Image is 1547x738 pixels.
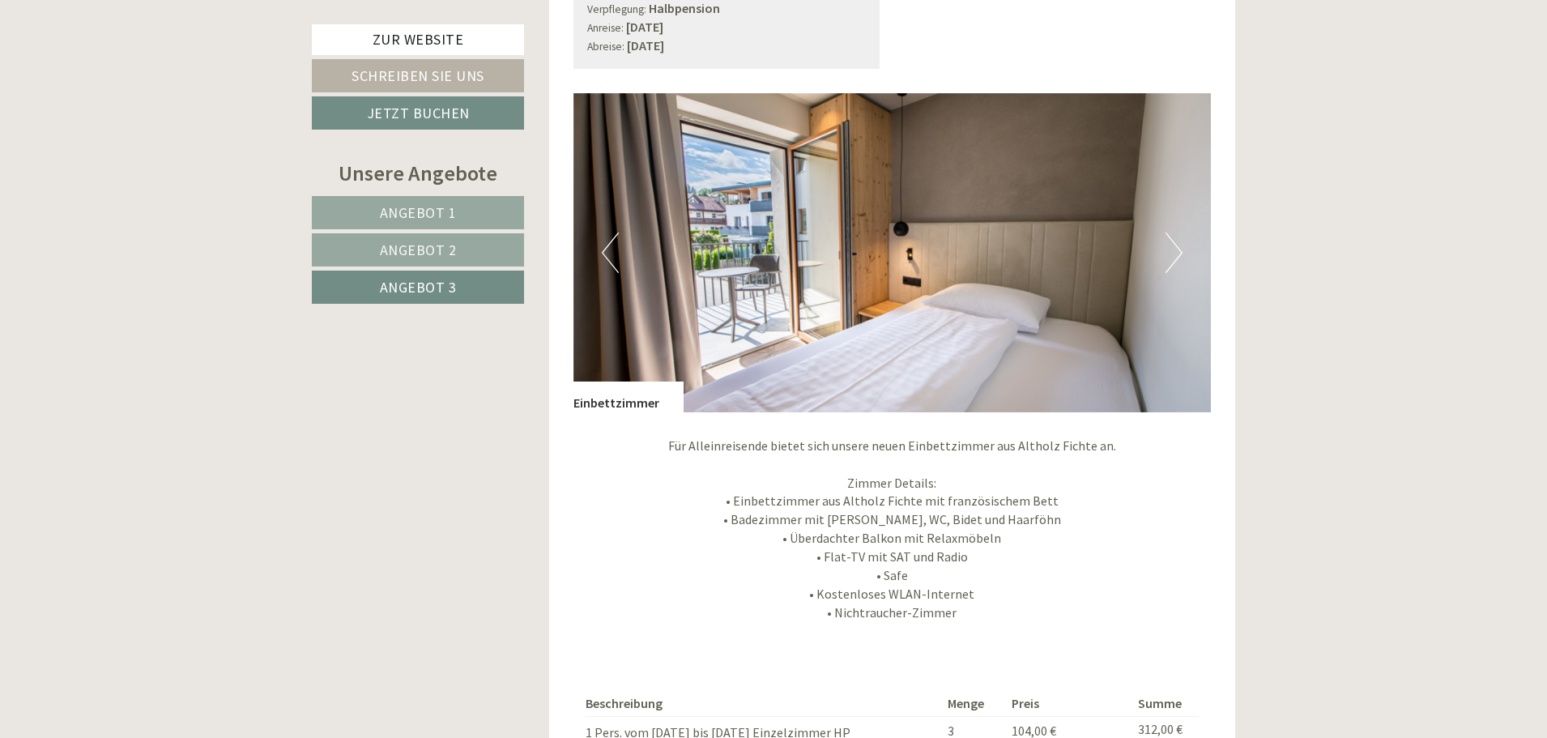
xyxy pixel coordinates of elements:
[380,241,457,259] span: Angebot 2
[602,232,619,273] button: Previous
[24,47,249,60] div: Inso Sonnenheim
[587,40,624,53] small: Abreise:
[24,79,249,90] small: 18:36
[380,278,457,296] span: Angebot 3
[941,691,1006,716] th: Menge
[573,382,684,412] div: Einbettzimmer
[1166,232,1183,273] button: Next
[587,2,646,16] small: Verpflegung:
[534,422,638,455] button: Senden
[626,19,663,35] b: [DATE]
[290,12,348,40] div: [DATE]
[573,93,1212,412] img: image
[1005,691,1131,716] th: Preis
[312,24,524,55] a: Zur Website
[1131,691,1199,716] th: Summe
[587,21,624,35] small: Anreise:
[312,158,524,188] div: Unsere Angebote
[586,691,941,716] th: Beschreibung
[627,37,664,53] b: [DATE]
[312,96,524,130] a: Jetzt buchen
[12,44,258,93] div: Guten Tag, wie können wir Ihnen helfen?
[573,437,1212,621] p: Für Alleinreisende bietet sich unsere neuen Einbettzimmer aus Altholz Fichte an. Zimmer Details: ...
[380,203,457,222] span: Angebot 1
[312,59,524,92] a: Schreiben Sie uns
